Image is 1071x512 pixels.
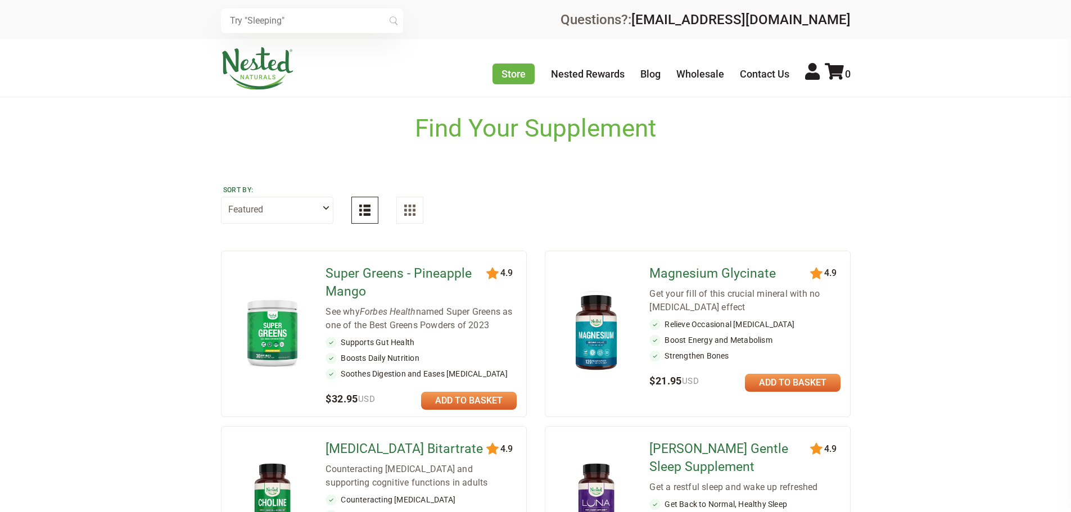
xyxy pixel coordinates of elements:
li: Strengthen Bones [649,350,840,361]
div: Counteracting [MEDICAL_DATA] and supporting cognitive functions in adults [326,463,517,490]
img: Nested Naturals [221,47,294,90]
div: See why named Super Greens as one of the Best Greens Powders of 2023 [326,305,517,332]
span: $21.95 [649,375,699,387]
a: Wholesale [676,68,724,80]
div: Get a restful sleep and wake up refreshed [649,481,840,494]
li: Counteracting [MEDICAL_DATA] [326,494,517,505]
a: 0 [825,68,851,80]
span: USD [358,394,375,404]
li: Boosts Daily Nutrition [326,352,517,364]
li: Boost Energy and Metabolism [649,334,840,346]
a: Magnesium Glycinate [649,265,812,283]
span: 0 [845,68,851,80]
a: Super Greens - Pineapple Mango [326,265,488,301]
a: Contact Us [740,68,789,80]
a: [PERSON_NAME] Gentle Sleep Supplement [649,440,812,476]
img: Grid [404,205,415,216]
li: Get Back to Normal, Healthy Sleep [649,499,840,510]
li: Soothes Digestion and Eases [MEDICAL_DATA] [326,368,517,379]
img: Magnesium Glycinate [563,289,629,375]
input: Try "Sleeping" [221,8,403,33]
span: $32.95 [326,393,375,405]
a: Nested Rewards [551,68,625,80]
li: Relieve Occasional [MEDICAL_DATA] [649,319,840,330]
em: Forbes Health [360,306,416,317]
a: [MEDICAL_DATA] Bitartrate [326,440,488,458]
div: Get your fill of this crucial mineral with no [MEDICAL_DATA] effect [649,287,840,314]
span: USD [682,376,699,386]
img: List [359,205,370,216]
h1: Find Your Supplement [415,114,656,143]
label: Sort by: [223,185,331,194]
a: Blog [640,68,661,80]
img: Super Greens - Pineapple Mango [239,294,305,370]
li: Supports Gut Health [326,337,517,348]
div: Questions?: [561,13,851,26]
a: [EMAIL_ADDRESS][DOMAIN_NAME] [631,12,851,28]
a: Store [492,64,535,84]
